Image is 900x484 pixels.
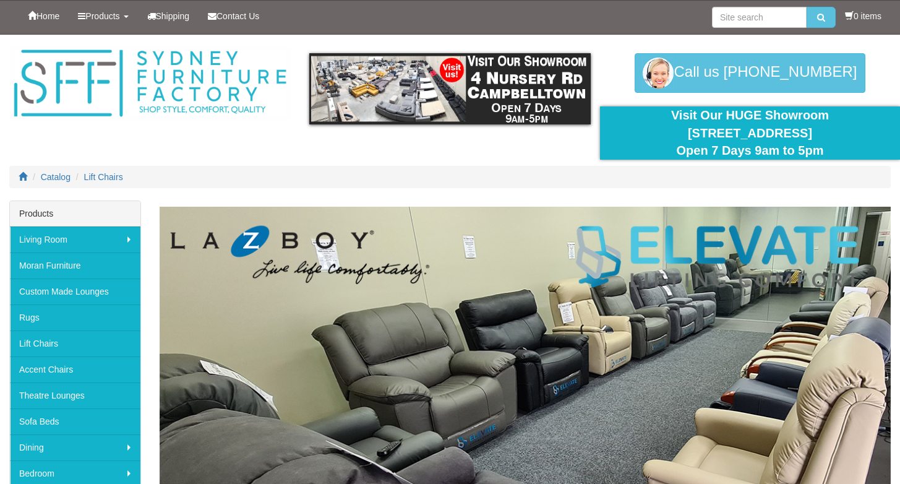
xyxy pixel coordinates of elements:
[36,11,59,21] span: Home
[10,227,140,253] a: Living Room
[712,7,807,28] input: Site search
[309,53,591,124] img: showroom.gif
[10,201,140,227] div: Products
[845,10,881,22] li: 0 items
[10,253,140,279] a: Moran Furniture
[138,1,199,32] a: Shipping
[69,1,137,32] a: Products
[199,1,268,32] a: Contact Us
[10,434,140,460] a: Dining
[10,408,140,434] a: Sofa Beds
[10,382,140,408] a: Theatre Lounges
[84,172,123,182] a: Lift Chairs
[216,11,259,21] span: Contact Us
[609,106,891,160] div: Visit Our HUGE Showroom [STREET_ADDRESS] Open 7 Days 9am to 5pm
[10,357,140,382] a: Accent Chairs
[10,331,140,357] a: Lift Chairs
[10,305,140,331] a: Rugs
[156,11,190,21] span: Shipping
[19,1,69,32] a: Home
[85,11,119,21] span: Products
[9,47,291,120] img: Sydney Furniture Factory
[41,172,71,182] a: Catalog
[10,279,140,305] a: Custom Made Lounges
